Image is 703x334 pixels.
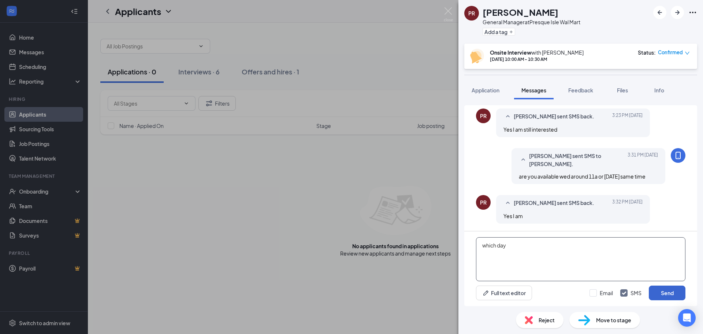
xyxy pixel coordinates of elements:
[649,286,685,300] button: Send
[529,152,625,168] span: [PERSON_NAME] sent SMS to [PERSON_NAME].
[612,199,643,208] span: [DATE] 3:32 PM
[521,87,546,93] span: Messages
[617,87,628,93] span: Files
[483,28,515,36] button: PlusAdd a tag
[655,8,664,17] svg: ArrowLeftNew
[568,87,593,93] span: Feedback
[688,8,697,17] svg: Ellipses
[509,30,513,34] svg: Plus
[503,126,557,133] span: Yes I am still interested
[653,6,666,19] button: ArrowLeftNew
[472,87,499,93] span: Application
[482,289,490,297] svg: Pen
[658,49,683,56] span: Confirmed
[483,18,580,26] div: General Manager at Presque Isle Wal Mart
[503,213,523,219] span: Yes I am
[480,112,487,120] div: PR
[476,237,685,281] textarea: which day
[490,49,584,56] div: with [PERSON_NAME]
[476,286,532,300] button: Full text editorPen
[514,199,594,208] span: [PERSON_NAME] sent SMS back.
[673,8,682,17] svg: ArrowRight
[596,316,631,324] span: Move to stage
[671,6,684,19] button: ArrowRight
[503,112,512,121] svg: SmallChevronUp
[519,155,528,164] svg: SmallChevronUp
[628,152,658,168] span: [DATE] 3:31 PM
[519,173,646,180] span: are you available wed around 11a or [DATE] same time
[638,49,656,56] div: Status :
[480,199,487,206] div: PR
[490,56,584,62] div: [DATE] 10:00 AM - 10:30 AM
[468,10,475,17] div: PR
[612,112,643,121] span: [DATE] 3:23 PM
[685,51,690,56] span: down
[678,309,696,327] div: Open Intercom Messenger
[503,199,512,208] svg: SmallChevronUp
[483,6,558,18] h1: [PERSON_NAME]
[514,112,594,121] span: [PERSON_NAME] sent SMS back.
[490,49,531,56] b: Onsite Interview
[539,316,555,324] span: Reject
[674,151,682,160] svg: MobileSms
[654,87,664,93] span: Info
